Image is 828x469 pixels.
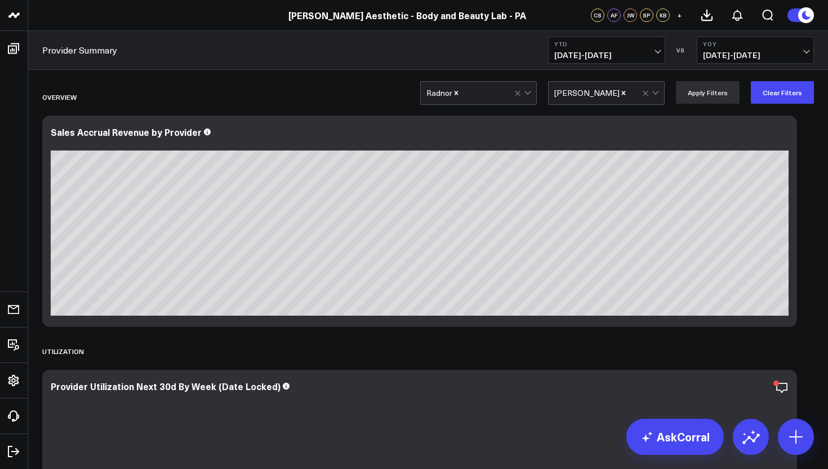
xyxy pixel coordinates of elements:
[51,126,202,138] div: Sales Accrual Revenue by Provider
[288,9,526,21] a: [PERSON_NAME] Aesthetic - Body and Beauty Lab - PA
[426,89,452,98] div: Radnor
[656,8,670,22] div: KB
[51,380,281,392] div: Provider Utilization Next 30d By Week (Date Locked)
[554,41,659,47] b: YTD
[591,8,604,22] div: CS
[697,37,814,64] button: YoY[DATE]-[DATE]
[42,44,117,56] a: Provider Summary
[42,84,77,110] div: Overview
[703,41,808,47] b: YoY
[548,37,665,64] button: YTD[DATE]-[DATE]
[751,81,814,104] button: Clear Filters
[554,51,659,60] span: [DATE] - [DATE]
[671,47,691,54] div: VS
[673,8,686,22] button: +
[554,89,620,98] div: [PERSON_NAME]
[703,51,808,60] span: [DATE] - [DATE]
[607,8,621,22] div: AF
[640,8,653,22] div: SP
[677,11,682,19] span: +
[452,89,460,98] div: Remove Radnor
[42,338,84,364] div: UTILIZATION
[626,419,724,455] a: AskCorral
[676,81,740,104] button: Apply Filters
[624,8,637,22] div: JW
[620,89,627,98] div: Remove Alison Palmer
